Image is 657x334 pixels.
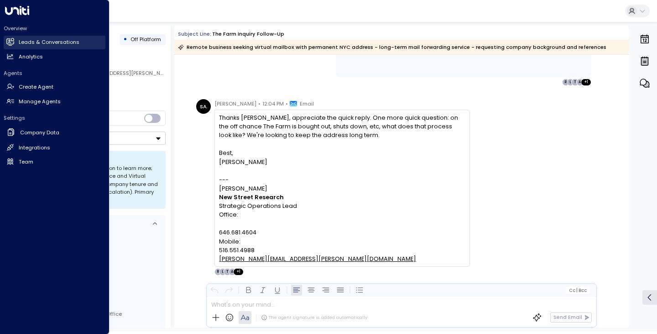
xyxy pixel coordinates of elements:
h2: Leads & Conversations [19,38,79,46]
h2: Settings [4,114,105,122]
span: Off Platform [130,36,161,43]
h2: Create Agent [19,83,53,91]
a: Team [4,155,105,169]
h2: Agents [4,69,105,77]
span: Office: 646.681.4604 [219,210,256,237]
div: A [576,79,584,86]
button: Cc|Bcc [566,287,589,294]
span: Email [300,99,314,108]
button: Redo [224,285,235,296]
a: Leads & Conversations [4,36,105,49]
div: Best, [219,148,465,157]
a: Manage Agents [4,95,105,108]
h2: Integrations [19,144,50,152]
h2: Company Data [20,129,59,137]
div: SA [196,99,211,114]
div: R [214,268,222,276]
div: [PERSON_NAME] [219,158,465,166]
div: A [229,268,236,276]
span: [PERSON_NAME] [219,184,267,193]
h2: Team [19,158,33,166]
span: Mobile: 516.551.4988 [219,237,255,254]
div: The agent signature is added automatically [261,314,367,321]
div: R [562,79,569,86]
span: 12:04 PM [262,99,284,108]
div: + 1 [233,268,244,276]
div: Thanks [PERSON_NAME], appreciate the quick reply. One more quick question: on the off chance The ... [219,113,465,140]
div: T [571,79,579,86]
div: • [123,33,127,46]
a: Analytics [4,50,105,64]
span: Strategic Operations Lead [219,201,297,210]
span: [PERSON_NAME][EMAIL_ADDRESS][PERSON_NAME][DOMAIN_NAME] [43,69,216,77]
h2: Overview [4,25,105,32]
a: Integrations [4,141,105,154]
div: + 1 [581,79,591,86]
b: New Street Research [219,193,284,201]
span: • [258,99,261,108]
div: L [567,79,574,86]
div: Remote business seeking virtual mailbox with permanent NYC address - long-term mail forwarding se... [178,42,606,52]
div: The Farm Inquiry Follow-up [212,30,284,38]
h2: Manage Agents [19,98,61,106]
span: --- [219,175,229,184]
a: Company Data [4,125,105,140]
span: Cc Bcc [569,288,587,293]
span: | [576,288,578,293]
span: • [286,99,288,108]
a: Create Agent [4,80,105,94]
u: [PERSON_NAME][EMAIL_ADDRESS][PERSON_NAME][DOMAIN_NAME] [219,255,416,263]
div: T [224,268,231,276]
h2: Analytics [19,53,43,61]
div: L [219,268,226,276]
button: Undo [209,285,220,296]
span: Subject Line: [178,30,211,37]
span: [PERSON_NAME] [214,99,256,108]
